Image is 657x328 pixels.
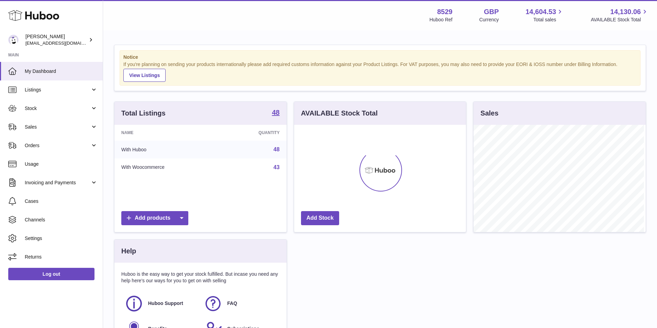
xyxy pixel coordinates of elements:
span: Huboo Support [148,300,183,307]
span: 14,604.53 [525,7,556,17]
a: FAQ [204,294,276,313]
h3: Help [121,247,136,256]
td: With Woocommerce [114,158,221,176]
p: Huboo is the easy way to get your stock fulfilled. But incase you need any help here's our ways f... [121,271,280,284]
a: Add Stock [301,211,339,225]
span: Usage [25,161,98,167]
div: [PERSON_NAME] [25,33,87,46]
td: With Huboo [114,141,221,158]
a: 48 [274,146,280,152]
span: 14,130.06 [610,7,641,17]
th: Quantity [221,125,287,141]
span: Settings [25,235,98,242]
span: Listings [25,87,90,93]
img: internalAdmin-8529@internal.huboo.com [8,35,19,45]
div: If you're planning on sending your products internationally please add required customs informati... [123,61,637,82]
strong: Notice [123,54,637,61]
span: Total sales [533,17,564,23]
a: 14,130.06 AVAILABLE Stock Total [591,7,649,23]
div: Huboo Ref [430,17,453,23]
div: Currency [479,17,499,23]
span: Cases [25,198,98,205]
strong: 48 [272,109,279,116]
span: AVAILABLE Stock Total [591,17,649,23]
span: [EMAIL_ADDRESS][DOMAIN_NAME] [25,40,101,46]
h3: AVAILABLE Stock Total [301,109,378,118]
span: Invoicing and Payments [25,179,90,186]
span: Orders [25,142,90,149]
span: My Dashboard [25,68,98,75]
strong: 8529 [437,7,453,17]
span: Returns [25,254,98,260]
a: Add products [121,211,188,225]
span: Channels [25,217,98,223]
h3: Total Listings [121,109,166,118]
a: 14,604.53 Total sales [525,7,564,23]
a: Huboo Support [125,294,197,313]
a: 43 [274,164,280,170]
a: Log out [8,268,94,280]
h3: Sales [480,109,498,118]
th: Name [114,125,221,141]
span: Sales [25,124,90,130]
a: 48 [272,109,279,117]
span: FAQ [227,300,237,307]
strong: GBP [484,7,499,17]
a: View Listings [123,69,166,82]
span: Stock [25,105,90,112]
